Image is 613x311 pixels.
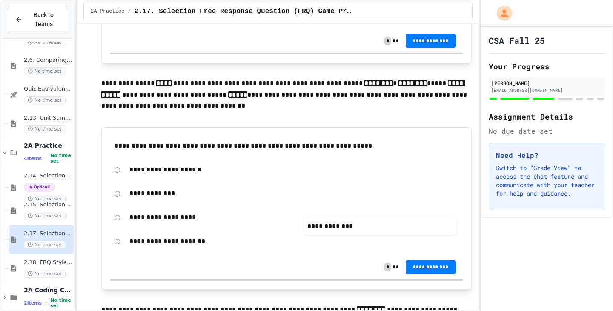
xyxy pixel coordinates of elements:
span: 4 items [24,156,42,161]
span: 2.17. Selection Free Response Question (FRQ) Game Practice (2.1-2.6) [24,230,72,237]
span: 2A Coding Challenges [24,286,72,294]
h2: Assignment Details [489,111,605,123]
span: No time set [24,67,66,75]
div: No due date set [489,126,605,136]
h3: Need Help? [496,150,598,160]
h2: Your Progress [489,60,605,72]
span: Quiz Equivalent Booleans Expressions [24,86,72,93]
span: 2A Practice [91,8,124,15]
span: 2.13. Unit Summary 2a Selection (2.1-2.6) [24,114,72,122]
div: [EMAIL_ADDRESS][DOMAIN_NAME] [491,87,603,94]
span: No time set [50,153,72,164]
div: My Account [488,3,514,23]
span: No time set [24,195,66,203]
button: Back to Teams [8,6,67,33]
span: 2.17. Selection Free Response Question (FRQ) Game Practice (2.1-2.6) [134,6,352,17]
span: No time set [50,297,72,308]
span: 2.6. Comparing Boolean Expressions ([PERSON_NAME] Laws) [24,57,72,64]
span: Optional [24,183,55,191]
span: No time set [24,241,66,249]
span: Back to Teams [28,11,60,29]
span: No time set [24,212,66,220]
span: 2.14. Selection Mixed Up Code Practice (2.1-2.6) [24,172,72,180]
div: [PERSON_NAME] [491,79,603,87]
span: No time set [24,38,66,46]
span: • [45,155,47,162]
span: No time set [24,96,66,104]
span: 2 items [24,300,42,306]
span: 2A Practice [24,142,72,149]
h1: CSA Fall 25 [489,34,545,46]
p: Switch to "Grade View" to access the chat feature and communicate with your teacher for help and ... [496,164,598,198]
span: 2.15. Selection Coding Practice (2.1-2.6) [24,201,72,208]
span: No time set [24,270,66,278]
span: 2.18. FRQ Style Selection Coding Practice (2.1-2.6) [24,259,72,266]
span: • [45,300,47,306]
span: / [128,8,131,15]
span: No time set [24,125,66,133]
